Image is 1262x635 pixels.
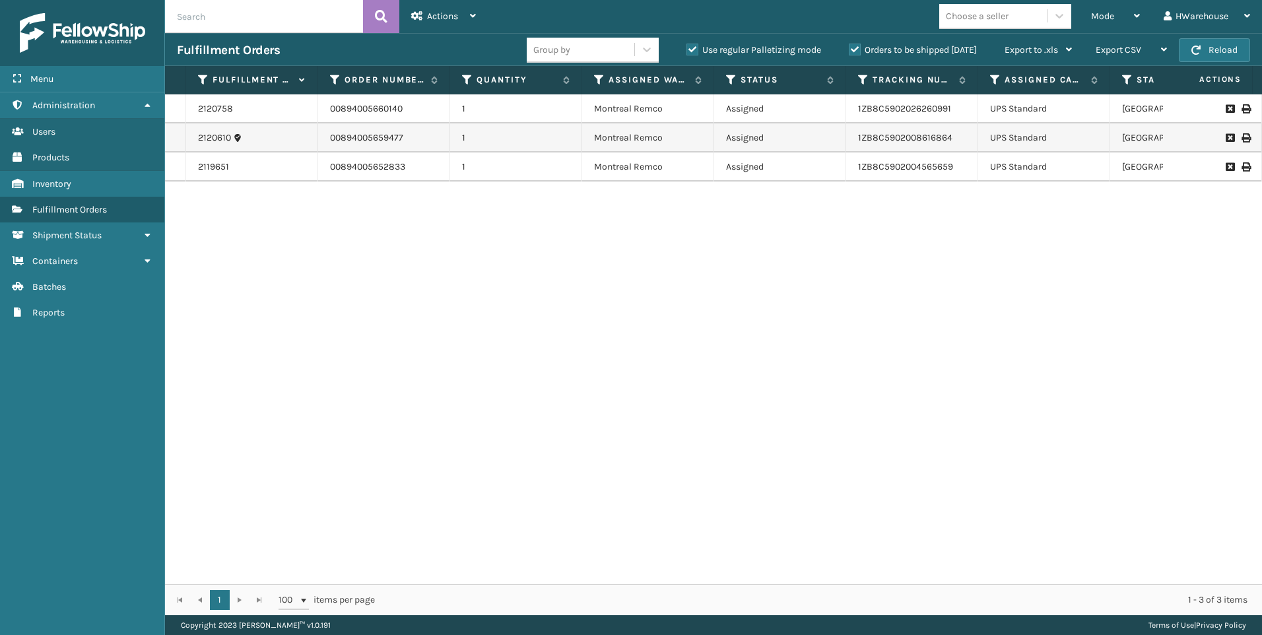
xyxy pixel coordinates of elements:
span: Mode [1091,11,1114,22]
a: 1ZB8C5902026260991 [858,103,951,114]
label: Fulfillment Order Id [213,74,292,86]
a: 1ZB8C5902004565659 [858,161,953,172]
p: Copyright 2023 [PERSON_NAME]™ v 1.0.191 [181,615,331,635]
td: 00894005659477 [318,123,450,152]
td: [GEOGRAPHIC_DATA] [1110,152,1242,182]
span: Containers [32,255,78,267]
i: Print Label [1242,162,1249,172]
h3: Fulfillment Orders [177,42,280,58]
td: 00894005652833 [318,152,450,182]
i: Print Label [1242,104,1249,114]
span: Menu [30,73,53,84]
div: | [1148,615,1246,635]
a: 2120610 [198,131,231,145]
td: 1 [450,152,582,182]
span: Inventory [32,178,71,189]
label: State [1137,74,1216,86]
label: Assigned Carrier Service [1005,74,1084,86]
div: Choose a seller [946,9,1009,23]
label: Assigned Warehouse [609,74,688,86]
td: Assigned [714,94,846,123]
button: Reload [1179,38,1250,62]
i: Request to Be Cancelled [1226,133,1234,143]
td: UPS Standard [978,94,1110,123]
span: Export to .xls [1005,44,1058,55]
span: Shipment Status [32,230,102,241]
i: Request to Be Cancelled [1226,104,1234,114]
i: Print Label [1242,133,1249,143]
td: [GEOGRAPHIC_DATA] [1110,94,1242,123]
span: Users [32,126,55,137]
label: Status [741,74,820,86]
a: Terms of Use [1148,620,1194,630]
td: Montreal Remco [582,152,714,182]
label: Order Number [345,74,424,86]
td: Assigned [714,123,846,152]
img: logo [20,13,145,53]
a: 2120758 [198,102,233,116]
span: Batches [32,281,66,292]
td: 1 [450,123,582,152]
a: 2119651 [198,160,229,174]
td: 1 [450,94,582,123]
span: Actions [1158,69,1249,90]
a: Privacy Policy [1196,620,1246,630]
span: items per page [279,590,375,610]
i: Request to Be Cancelled [1226,162,1234,172]
td: 00894005660140 [318,94,450,123]
td: Assigned [714,152,846,182]
label: Tracking Number [873,74,952,86]
label: Orders to be shipped [DATE] [849,44,977,55]
td: UPS Standard [978,123,1110,152]
a: 1ZB8C5902008616864 [858,132,952,143]
td: UPS Standard [978,152,1110,182]
span: 100 [279,593,298,607]
span: Fulfillment Orders [32,204,107,215]
a: 1 [210,590,230,610]
td: Montreal Remco [582,94,714,123]
span: Products [32,152,69,163]
td: [GEOGRAPHIC_DATA] [1110,123,1242,152]
td: Montreal Remco [582,123,714,152]
div: Group by [533,43,570,57]
label: Quantity [477,74,556,86]
label: Use regular Palletizing mode [686,44,821,55]
div: 1 - 3 of 3 items [393,593,1247,607]
span: Reports [32,307,65,318]
span: Actions [427,11,458,22]
span: Export CSV [1096,44,1141,55]
span: Administration [32,100,95,111]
